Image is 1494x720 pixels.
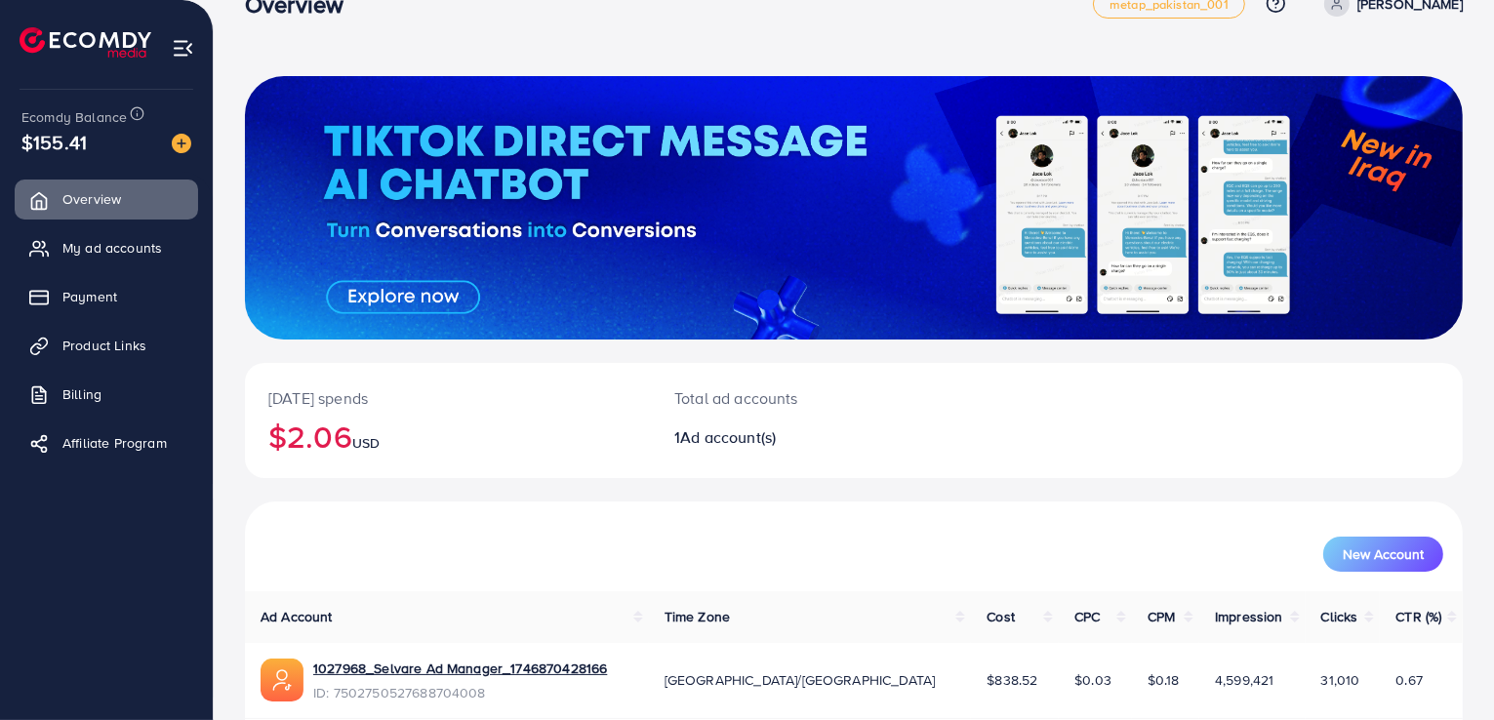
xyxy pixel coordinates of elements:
img: image [172,134,191,153]
span: Billing [62,384,101,404]
a: 1027968_Selvare Ad Manager_1746870428166 [313,659,607,678]
span: 4,599,421 [1215,670,1273,690]
span: 31,010 [1321,670,1360,690]
span: Payment [62,287,117,306]
span: Impression [1215,607,1283,626]
a: My ad accounts [15,228,198,267]
span: Time Zone [665,607,730,626]
span: CTR (%) [1395,607,1441,626]
span: $0.03 [1074,670,1111,690]
span: Clicks [1321,607,1358,626]
span: USD [352,433,380,453]
img: logo [20,27,151,58]
span: Ad Account [261,607,333,626]
p: [DATE] spends [268,386,627,410]
img: menu [172,37,194,60]
button: New Account [1323,537,1443,572]
span: CPM [1148,607,1175,626]
a: Billing [15,375,198,414]
a: Product Links [15,326,198,365]
span: Overview [62,189,121,209]
p: Total ad accounts [674,386,932,410]
span: New Account [1343,547,1424,561]
span: $838.52 [987,670,1037,690]
span: Cost [987,607,1015,626]
span: Ad account(s) [680,426,776,448]
span: Product Links [62,336,146,355]
a: Overview [15,180,198,219]
a: Payment [15,277,198,316]
iframe: Chat [1411,632,1479,705]
span: ID: 7502750527688704008 [313,683,607,702]
a: Affiliate Program [15,423,198,462]
span: [GEOGRAPHIC_DATA]/[GEOGRAPHIC_DATA] [665,670,936,690]
span: 0.67 [1395,670,1423,690]
h2: 1 [674,428,932,447]
span: Affiliate Program [62,433,167,453]
span: Ecomdy Balance [21,107,127,127]
span: CPC [1074,607,1100,626]
span: $0.18 [1148,670,1180,690]
img: ic-ads-acc.e4c84228.svg [261,659,303,701]
span: My ad accounts [62,238,162,258]
h2: $2.06 [268,418,627,455]
span: $155.41 [21,128,87,156]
